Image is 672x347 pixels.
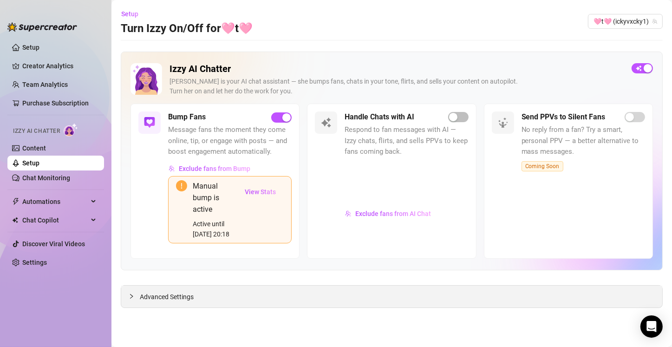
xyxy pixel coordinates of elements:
[22,194,88,209] span: Automations
[12,217,18,223] img: Chat Copilot
[121,10,138,18] span: Setup
[652,19,658,24] span: team
[245,188,276,196] span: View Stats
[320,117,332,128] img: svg%3e
[168,111,206,123] h5: Bump Fans
[22,81,68,88] a: Team Analytics
[22,44,39,51] a: Setup
[144,117,155,128] img: svg%3e
[140,292,194,302] span: Advanced Settings
[22,59,97,73] a: Creator Analytics
[22,240,85,248] a: Discover Viral Videos
[22,213,88,228] span: Chat Copilot
[22,96,97,111] a: Purchase Subscription
[497,117,509,128] img: svg%3e
[129,291,140,301] div: collapsed
[129,294,134,299] span: collapsed
[345,124,468,157] span: Respond to fan messages with AI — Izzy chats, flirts, and sells PPVs to keep fans coming back.
[522,124,645,157] span: No reply from a fan? Try a smart, personal PPV — a better alternative to mass messages.
[7,22,77,32] img: logo-BBDzfeDw.svg
[522,161,563,171] span: Coming Soon
[522,111,606,123] h5: Send PPVs to Silent Fans
[193,219,237,239] div: Active until [DATE] 20:18
[168,161,251,176] button: Exclude fans from Bump
[121,7,146,21] button: Setup
[12,198,20,205] span: thunderbolt
[22,259,47,266] a: Settings
[121,21,253,36] h3: Turn Izzy On/Off for 🩷t🩷
[345,111,414,123] h5: Handle Chats with AI
[22,144,46,152] a: Content
[169,165,175,172] img: svg%3e
[13,127,60,136] span: Izzy AI Chatter
[355,210,431,217] span: Exclude fans from AI Chat
[64,123,78,137] img: AI Chatter
[22,159,39,167] a: Setup
[193,180,237,215] div: Manual bump is active
[168,124,292,157] span: Message fans the moment they come online, tip, or engage with posts — and boost engagement automa...
[345,206,431,221] button: Exclude fans from AI Chat
[594,14,657,28] span: 🩷t🩷 (ickyvxcky1)
[179,165,250,172] span: Exclude fans from Bump
[345,210,352,217] img: svg%3e
[176,180,187,191] span: exclamation-circle
[170,63,624,75] h2: Izzy AI Chatter
[130,63,162,95] img: Izzy AI Chatter
[237,180,284,203] button: View Stats
[170,77,624,96] div: [PERSON_NAME] is your AI chat assistant — she bumps fans, chats in your tone, flirts, and sells y...
[640,315,663,338] div: Open Intercom Messenger
[22,174,70,182] a: Chat Monitoring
